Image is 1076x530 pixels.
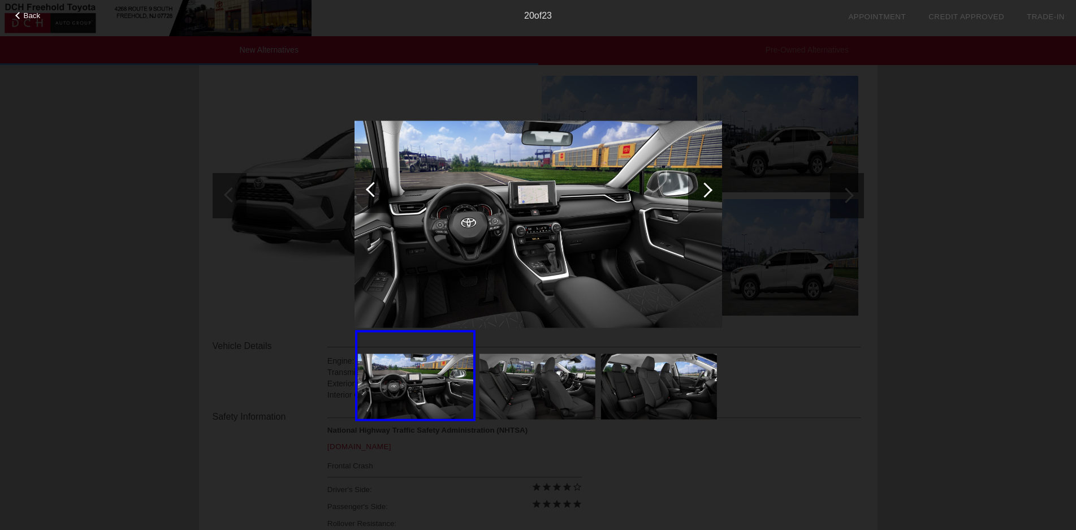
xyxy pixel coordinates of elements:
[848,12,906,21] a: Appointment
[600,354,716,419] img: 31e50f3ad6ef8dee0af54cdcb2eaf648.png
[479,354,595,419] img: aaae9b2c65f21301d840f827c42bc957.png
[1027,12,1065,21] a: Trade-In
[542,11,552,20] span: 23
[24,11,41,20] span: Back
[524,11,534,20] span: 20
[355,121,722,328] img: fcce697a96c48e3a9a37fb10f7454ed0.png
[928,12,1004,21] a: Credit Approved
